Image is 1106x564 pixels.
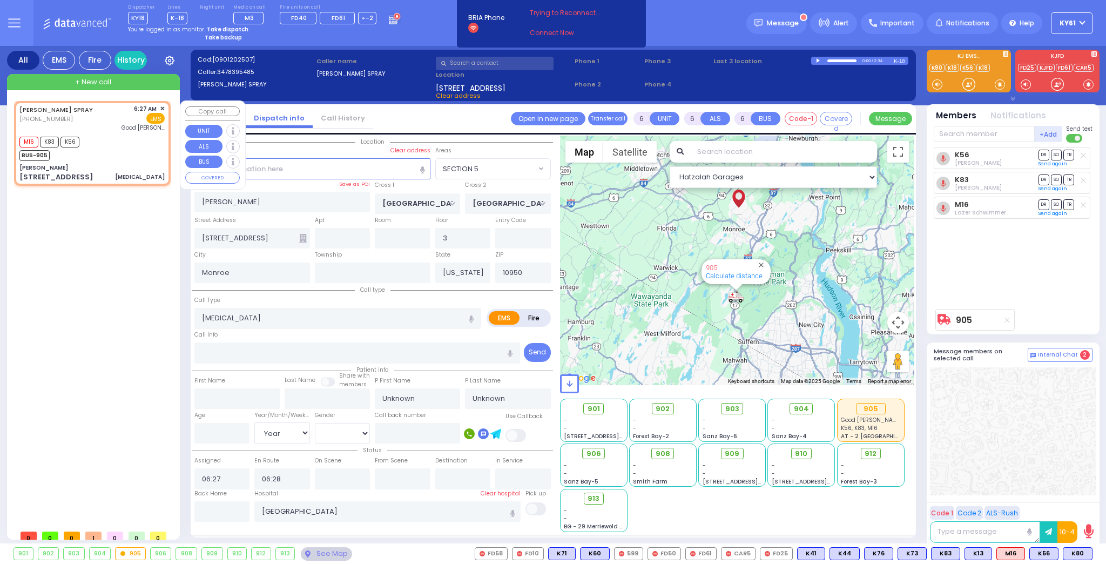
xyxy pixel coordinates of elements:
[976,64,990,72] a: K18
[315,411,335,420] label: Gender
[75,77,111,88] span: + New call
[315,251,342,259] label: Township
[7,51,39,70] div: All
[1030,353,1036,358] img: comment-alt.png
[690,141,877,163] input: Search location
[880,18,915,28] span: Important
[772,432,807,440] span: Sanz Bay-4
[930,506,954,520] button: Code 1
[511,112,585,125] a: Open in new page
[703,469,706,478] span: -
[564,514,567,522] span: -
[580,547,610,560] div: BLS
[633,424,636,432] span: -
[990,110,1046,122] button: Notifications
[64,548,84,560] div: 903
[114,51,147,70] a: History
[564,506,567,514] span: -
[725,404,739,414] span: 903
[1051,150,1062,160] span: SO
[517,551,522,556] img: red-radio-icon.svg
[252,548,271,560] div: 912
[185,156,222,169] button: BUS
[313,113,373,123] a: Call History
[648,547,681,560] div: FD50
[795,448,807,459] span: 910
[564,432,666,440] span: [STREET_ADDRESS][PERSON_NAME]
[563,371,598,385] img: Google
[1037,64,1055,72] a: KJFD
[1060,18,1076,28] span: KY61
[1035,126,1063,142] button: +Add
[1028,348,1092,362] button: Internal Chat 2
[443,164,478,174] span: SECTION 5
[633,469,636,478] span: -
[644,80,710,89] span: Phone 4
[564,461,567,469] span: -
[1057,521,1077,543] button: 10-4
[1038,185,1067,192] a: Send again
[586,448,601,459] span: 906
[1066,133,1083,144] label: Turn off text
[927,53,1011,61] label: KJ EMS...
[316,57,432,66] label: Caller name
[435,158,551,179] span: SECTION 5
[864,547,893,560] div: K76
[435,251,450,259] label: State
[115,173,165,181] div: [MEDICAL_DATA]
[1029,547,1058,560] div: BLS
[772,416,775,424] span: -
[614,547,643,560] div: 599
[436,70,571,79] label: Location
[1038,210,1067,217] a: Send again
[703,424,706,432] span: -
[996,547,1025,560] div: M16
[650,112,679,125] button: UNIT
[489,311,520,325] label: EMS
[1038,160,1067,167] a: Send again
[339,380,367,388] span: members
[700,112,730,125] button: ALS
[339,372,370,380] small: Share with
[946,18,989,28] span: Notifications
[728,290,744,304] div: 905
[772,469,775,478] span: -
[1063,199,1074,210] span: TR
[865,448,876,459] span: 912
[217,68,254,76] span: 3478395485
[690,551,696,556] img: red-radio-icon.svg
[1018,64,1036,72] a: FD25
[563,371,598,385] a: Open this area in Google Maps (opens a new window)
[1038,174,1049,185] span: DR
[772,424,775,432] span: -
[205,33,242,42] strong: Take backup
[797,547,825,560] div: K41
[898,547,927,560] div: K73
[564,424,567,432] span: -
[713,57,811,66] label: Last 3 location
[185,172,240,184] button: COVERED
[375,456,408,465] label: From Scene
[965,547,992,560] div: BLS
[955,159,1002,167] span: Joel Wercberger
[841,461,844,469] span: -
[194,296,220,305] label: Call Type
[481,489,521,498] label: Clear hospital
[316,69,432,78] label: [PERSON_NAME] SPRAY
[619,551,624,556] img: red-radio-icon.svg
[703,432,737,440] span: Sanz Bay-6
[519,311,549,325] label: Fire
[887,312,909,333] button: Map camera controls
[564,469,567,478] span: -
[864,547,893,560] div: BLS
[984,506,1020,520] button: ALS-Rush
[128,4,155,11] label: Dispatcher
[19,172,93,183] div: [STREET_ADDRESS]
[185,106,240,117] button: Copy call
[116,548,145,560] div: 905
[85,532,102,540] span: 1
[375,216,391,225] label: Room
[465,181,487,190] label: Cross 2
[198,80,313,89] label: [PERSON_NAME] SPRAY
[874,55,884,67] div: 2:34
